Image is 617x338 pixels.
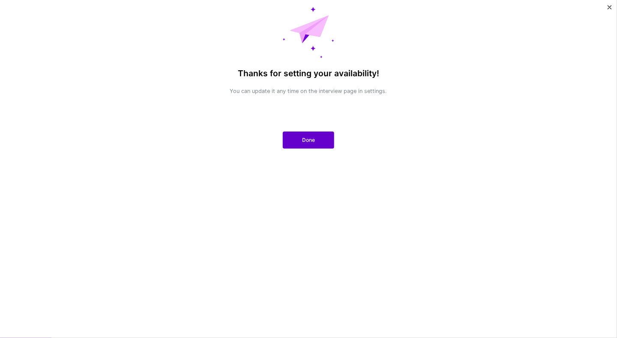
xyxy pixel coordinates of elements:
[283,132,334,149] button: Done
[302,136,315,144] span: Done
[608,5,612,14] button: Close
[283,7,334,58] img: Message Sent
[224,87,394,95] p: You can update it any time on the interview page in settings.
[238,69,379,78] h4: Thanks for setting your availability!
